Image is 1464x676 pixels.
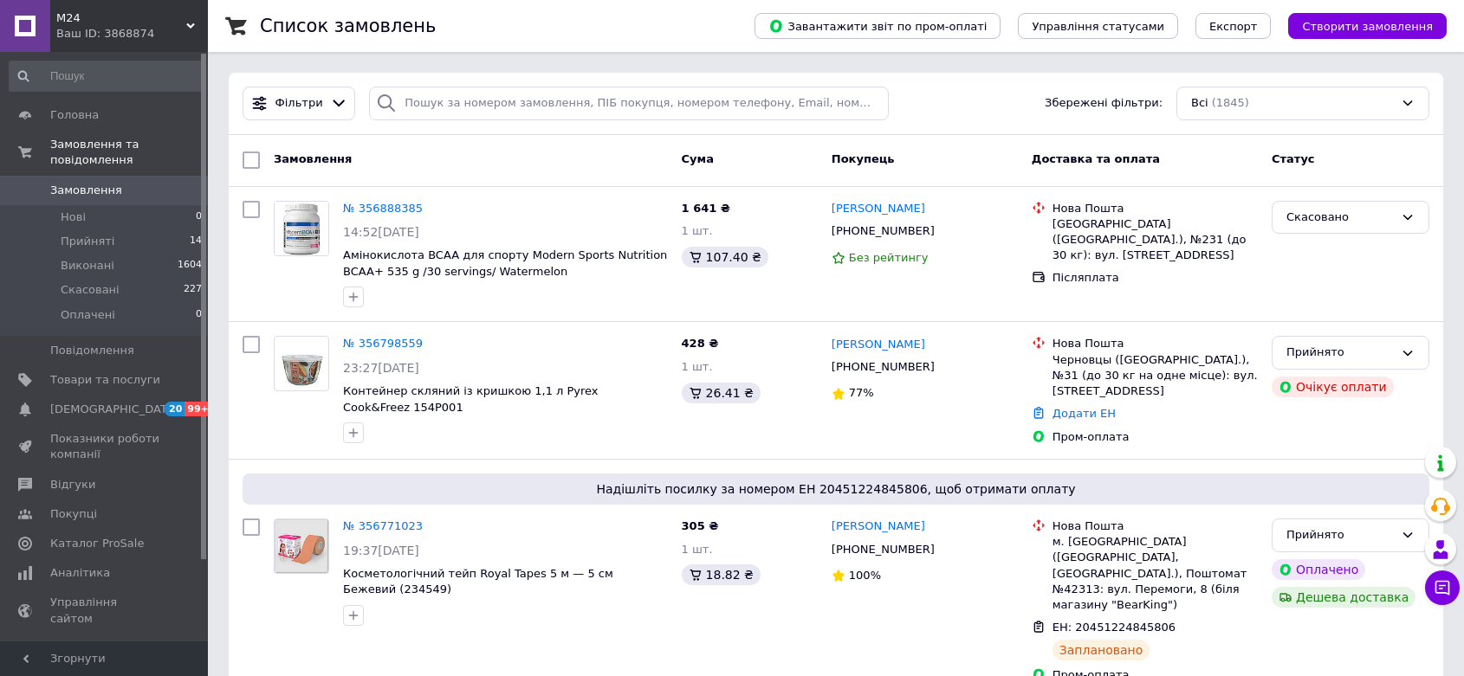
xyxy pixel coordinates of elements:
[50,107,99,123] span: Головна
[1053,429,1258,445] div: Пром-оплата
[682,224,713,237] span: 1 шт.
[1195,13,1272,39] button: Експорт
[274,201,329,256] a: Фото товару
[1053,518,1258,534] div: Нова Пошта
[343,544,419,557] span: 19:37[DATE]
[343,519,423,532] a: № 356771023
[1288,13,1447,39] button: Створити замовлення
[1053,216,1258,264] div: [GEOGRAPHIC_DATA] ([GEOGRAPHIC_DATA].), №231 (до 30 кг): вул. [STREET_ADDRESS]
[1209,20,1258,33] span: Експорт
[50,183,122,198] span: Замовлення
[849,251,929,264] span: Без рейтингу
[832,337,925,353] a: [PERSON_NAME]
[1045,95,1163,112] span: Збережені фільтри:
[1053,407,1116,420] a: Додати ЕН
[755,13,1001,39] button: Завантажити звіт по пром-оплаті
[190,234,202,249] span: 14
[1286,209,1394,227] div: Скасовано
[9,61,204,92] input: Пошук
[1272,377,1394,397] div: Очікує оплати
[275,95,323,112] span: Фільтри
[1053,640,1150,660] div: Заплановано
[849,569,881,582] span: 100%
[343,567,613,596] a: Косметологічний тейп Royal Tapes 5 м — 5 см Бежевий (234549)
[1272,559,1365,580] div: Оплачено
[682,383,761,403] div: 26.41 ₴
[56,10,186,26] span: М24
[1032,152,1160,165] span: Доставка та оплата
[832,152,895,165] span: Покупець
[50,431,160,462] span: Показники роботи компанії
[50,137,208,168] span: Замовлення та повідомлення
[1053,534,1258,613] div: м. [GEOGRAPHIC_DATA] ([GEOGRAPHIC_DATA], [GEOGRAPHIC_DATA].), Поштомат №42313: вул. Перемоги, 8 (...
[832,518,925,535] a: [PERSON_NAME]
[1053,621,1176,634] span: ЕН: 20451224845806
[682,337,719,350] span: 428 ₴
[1053,352,1258,400] div: Черновцы ([GEOGRAPHIC_DATA].), №31 (до 30 кг на одне місце): вул. [STREET_ADDRESS]
[1053,336,1258,351] div: Нова Пошта
[682,152,714,165] span: Cума
[1302,20,1433,33] span: Створити замовлення
[832,201,925,217] a: [PERSON_NAME]
[50,343,134,358] span: Повідомлення
[50,372,160,388] span: Товари та послуги
[682,519,719,532] span: 305 ₴
[343,337,423,350] a: № 356798559
[1272,587,1415,608] div: Дешева доставка
[50,536,144,551] span: Каталог ProSale
[50,565,110,581] span: Аналітика
[50,506,97,522] span: Покупці
[1053,201,1258,216] div: Нова Пошта
[275,202,328,255] img: Фото товару
[369,87,889,120] input: Пошук за номером замовлення, ПІБ покупця, номером телефону, Email, номером накладної
[849,386,874,399] span: 77%
[61,234,114,249] span: Прийняті
[1212,96,1249,109] span: (1845)
[343,384,599,414] a: Контейнер скляний із кришкою 1,1 л Pyrex Cook&Freez 154P001
[828,220,938,242] div: [PHONE_NUMBER]
[1425,570,1460,605] button: Чат з покупцем
[682,360,713,373] span: 1 шт.
[249,480,1422,498] span: Надішліть посилку за номером ЕН 20451224845806, щоб отримати оплату
[275,519,328,573] img: Фото товару
[1018,13,1178,39] button: Управління статусами
[184,282,202,298] span: 227
[50,641,160,672] span: Гаманець компанії
[196,307,202,323] span: 0
[682,202,730,215] span: 1 641 ₴
[61,307,115,323] span: Оплачені
[828,538,938,561] div: [PHONE_NUMBER]
[768,18,987,34] span: Завантажити звіт по пром-оплаті
[185,402,213,416] span: 99+
[50,477,95,493] span: Відгуки
[828,356,938,378] div: [PHONE_NUMBER]
[1286,526,1394,544] div: Прийнято
[274,152,352,165] span: Замовлення
[1053,270,1258,286] div: Післяплата
[61,282,120,298] span: Скасовані
[343,248,667,278] a: Амінокислота BCAA для спорту Modern Sports Nutrition BCAA+ 535 g /30 servings/ Watermelon
[274,336,329,391] a: Фото товару
[343,361,419,375] span: 23:27[DATE]
[1271,19,1447,32] a: Створити замовлення
[1286,344,1394,362] div: Прийнято
[50,595,160,626] span: Управління сайтом
[1032,20,1164,33] span: Управління статусами
[682,543,713,556] span: 1 шт.
[1191,95,1208,112] span: Всі
[61,258,114,274] span: Виконані
[274,518,329,574] a: Фото товару
[165,402,185,416] span: 20
[196,209,202,225] span: 0
[682,564,761,585] div: 18.82 ₴
[1272,152,1315,165] span: Статус
[178,258,202,274] span: 1604
[343,225,419,239] span: 14:52[DATE]
[343,202,423,215] a: № 356888385
[260,16,436,36] h1: Список замовлень
[61,209,86,225] span: Нові
[276,337,327,390] img: Фото товару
